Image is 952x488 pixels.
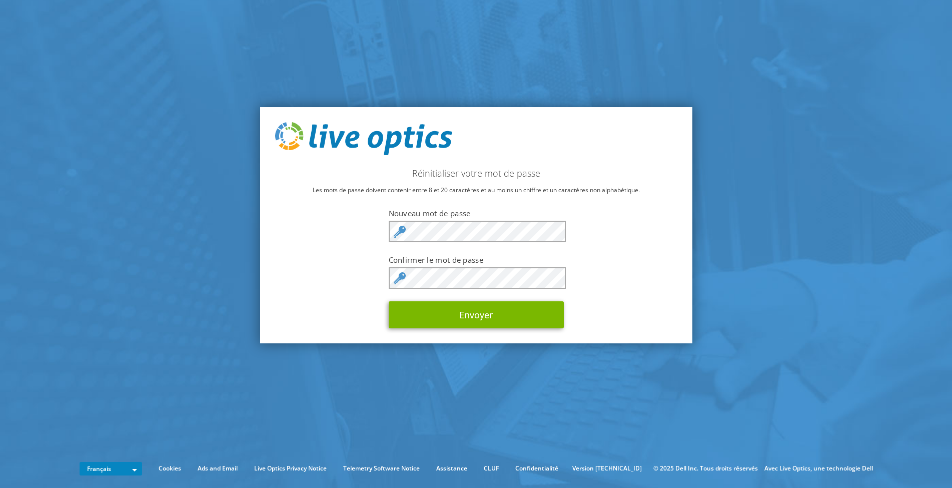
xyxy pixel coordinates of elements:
[151,463,189,474] a: Cookies
[764,463,873,474] li: Avec Live Optics, une technologie Dell
[508,463,566,474] a: Confidentialité
[275,168,677,179] h2: Réinitialiser votre mot de passe
[476,463,506,474] a: CLUF
[275,122,452,155] img: live_optics_svg.svg
[275,185,677,196] p: Les mots de passe doivent contenir entre 8 et 20 caractères et au moins un chiffre et un caractèr...
[648,463,763,474] li: © 2025 Dell Inc. Tous droits réservés
[190,463,245,474] a: Ads and Email
[389,208,564,218] label: Nouveau mot de passe
[389,301,564,328] button: Envoyer
[567,463,647,474] li: Version [TECHNICAL_ID]
[429,463,475,474] a: Assistance
[336,463,427,474] a: Telemetry Software Notice
[247,463,334,474] a: Live Optics Privacy Notice
[389,255,564,265] label: Confirmer le mot de passe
